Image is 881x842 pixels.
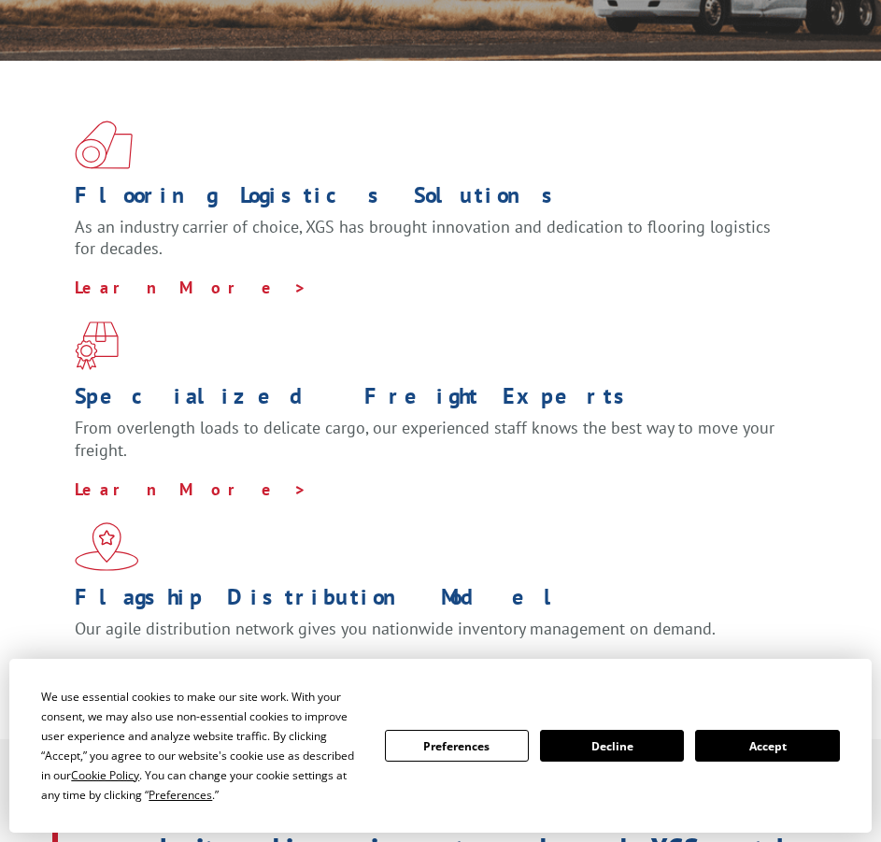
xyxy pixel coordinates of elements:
div: Cookie Consent Prompt [9,659,872,833]
span: Preferences [149,787,212,803]
button: Decline [540,730,684,762]
img: xgs-icon-total-supply-chain-intelligence-red [75,121,133,169]
h1: Flooring Logistics Solutions [75,184,792,216]
a: Learn More > [75,478,307,500]
h1: Specialized Freight Experts [75,385,792,417]
span: Our agile distribution network gives you nationwide inventory management on demand. [75,618,716,639]
a: Learn More > [75,657,307,678]
p: From overlength loads to delicate cargo, our experienced staff knows the best way to move your fr... [75,417,792,478]
img: xgs-icon-focused-on-flooring-red [75,321,119,370]
button: Accept [695,730,839,762]
div: We use essential cookies to make our site work. With your consent, we may also use non-essential ... [41,687,362,805]
h1: Flagship Distribution Model [75,586,792,618]
button: Preferences [385,730,529,762]
span: As an industry carrier of choice, XGS has brought innovation and dedication to flooring logistics... [75,216,771,260]
a: Learn More > [75,277,307,298]
img: xgs-icon-flagship-distribution-model-red [75,522,139,571]
span: Cookie Policy [71,767,139,783]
